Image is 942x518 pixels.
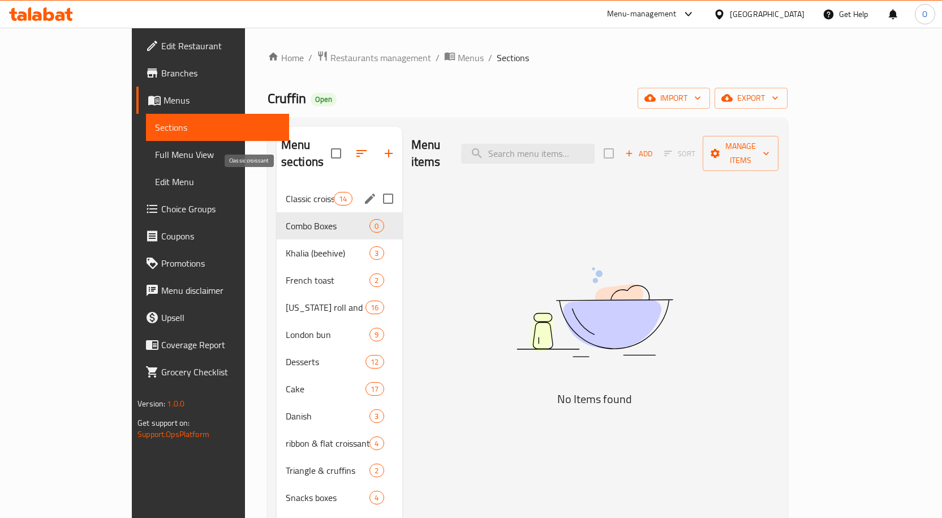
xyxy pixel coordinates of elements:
div: Khalia (beehive)3 [277,239,402,267]
span: 3 [370,248,383,259]
button: Manage items [703,136,778,171]
span: 2 [370,465,383,476]
span: Cake [286,382,365,396]
div: [US_STATE] roll and Cubes16 [277,294,402,321]
span: 12 [366,357,383,367]
span: Menus [458,51,484,65]
button: export [715,88,788,109]
span: London bun [286,328,370,341]
div: Snacks boxes4 [277,484,402,511]
span: Triangle & cruffins [286,464,370,477]
span: 9 [370,329,383,340]
span: Snacks boxes [286,491,370,504]
a: Menus [136,87,289,114]
div: New York roll and Cubes [286,301,365,314]
div: items [365,355,384,369]
span: 4 [370,493,383,503]
a: Coverage Report [136,331,289,358]
a: Full Menu View [146,141,289,168]
div: Danish3 [277,403,402,430]
span: import [647,91,701,105]
span: 2 [370,275,383,286]
span: 16 [366,302,383,313]
span: Branches [161,66,280,80]
div: items [365,301,384,314]
span: Get support on: [137,416,190,430]
h2: Menu items [411,136,448,170]
a: Coupons [136,222,289,250]
div: items [369,273,384,287]
span: Menus [164,93,280,107]
span: O [922,8,927,20]
span: Desserts [286,355,365,369]
div: items [369,464,384,477]
a: Menus [444,50,484,65]
li: / [308,51,312,65]
span: Promotions [161,256,280,270]
button: edit [362,190,378,207]
a: Restaurants management [317,50,431,65]
span: Add [623,147,654,160]
span: Manage items [712,139,769,168]
li: / [436,51,440,65]
div: items [365,382,384,396]
span: 1.0.0 [167,396,184,411]
h2: Menu sections [281,136,331,170]
span: Classic croissant [286,192,334,206]
span: Sections [155,121,280,134]
a: Promotions [136,250,289,277]
span: 4 [370,438,383,449]
span: Edit Menu [155,175,280,189]
a: Choice Groups [136,195,289,222]
a: Grocery Checklist [136,358,289,386]
span: Grocery Checklist [161,365,280,379]
a: Menu disclaimer [136,277,289,304]
div: Triangle & cruffins2 [277,457,402,484]
div: items [369,219,384,233]
span: Open [311,95,337,104]
span: Sort sections [348,140,375,167]
a: Edit Menu [146,168,289,195]
span: 3 [370,411,383,422]
span: 14 [334,194,351,204]
div: Combo Boxes0 [277,212,402,239]
div: [GEOGRAPHIC_DATA] [730,8,805,20]
button: Add [621,145,657,162]
span: Full Menu View [155,148,280,161]
span: Choice Groups [161,202,280,216]
div: French toast2 [277,267,402,294]
span: Coverage Report [161,338,280,352]
div: items [369,246,384,260]
a: Sections [146,114,289,141]
nav: breadcrumb [268,50,788,65]
span: Sections [497,51,529,65]
span: Sort items [657,145,703,162]
span: Combo Boxes [286,219,370,233]
div: Open [311,93,337,106]
span: Cruffin [268,85,306,111]
a: Branches [136,59,289,87]
span: Danish [286,409,370,423]
li: / [488,51,492,65]
span: 17 [366,384,383,395]
a: Upsell [136,304,289,331]
span: [US_STATE] roll and Cubes [286,301,365,314]
span: Upsell [161,311,280,324]
span: export [724,91,778,105]
img: dish.svg [453,237,736,387]
div: Cake17 [277,375,402,403]
div: items [369,328,384,341]
span: Add item [621,145,657,162]
input: search [461,144,595,164]
span: ribbon & flat croissant [286,436,370,450]
div: items [334,192,352,206]
span: Restaurants management [330,51,431,65]
span: 0 [370,221,383,232]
